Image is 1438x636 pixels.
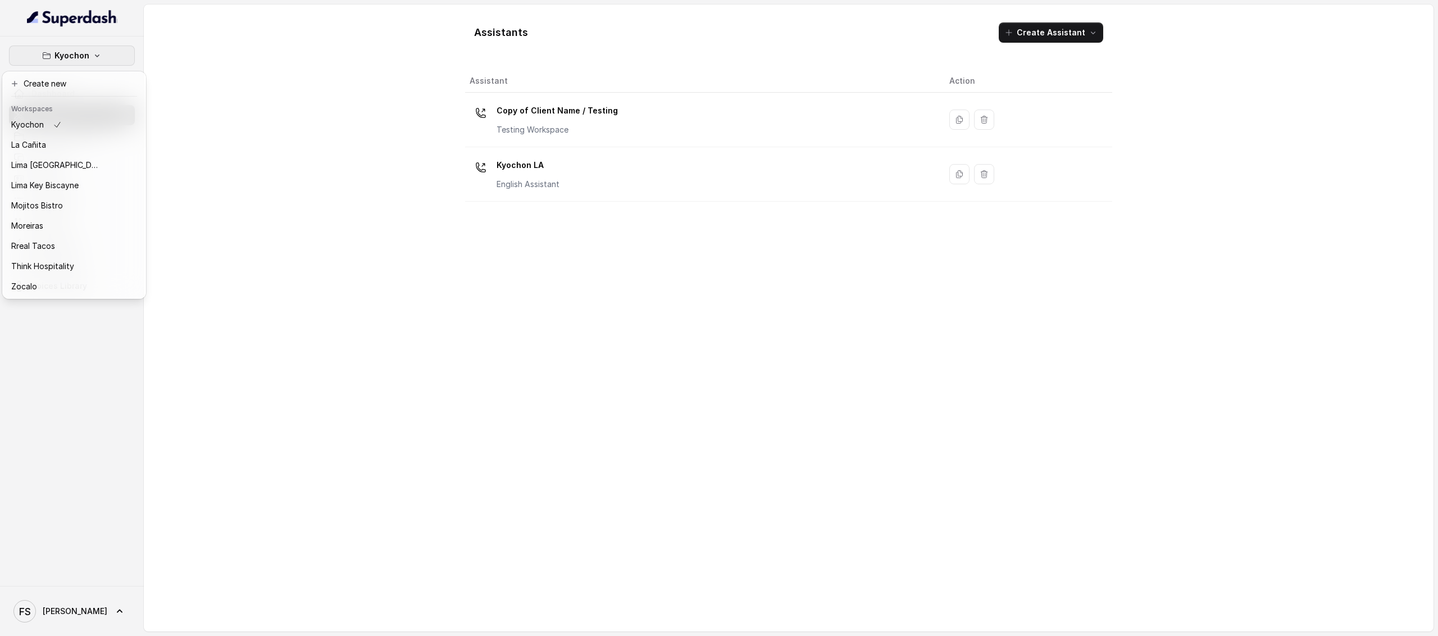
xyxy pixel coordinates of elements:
[11,199,63,212] p: Mojitos Bistro
[54,49,89,62] p: Kyochon
[11,138,46,152] p: La Cañita
[9,46,135,66] button: Kyochon
[11,280,37,293] p: Zocalo
[2,71,146,299] div: Kyochon
[11,260,74,273] p: Think Hospitality
[4,99,144,117] header: Workspaces
[11,158,101,172] p: Lima [GEOGRAPHIC_DATA]
[11,118,44,131] p: Kyochon
[11,179,79,192] p: Lima Key Biscayne
[11,239,55,253] p: Rreal Tacos
[4,74,144,94] button: Create new
[11,219,43,233] p: Moreiras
